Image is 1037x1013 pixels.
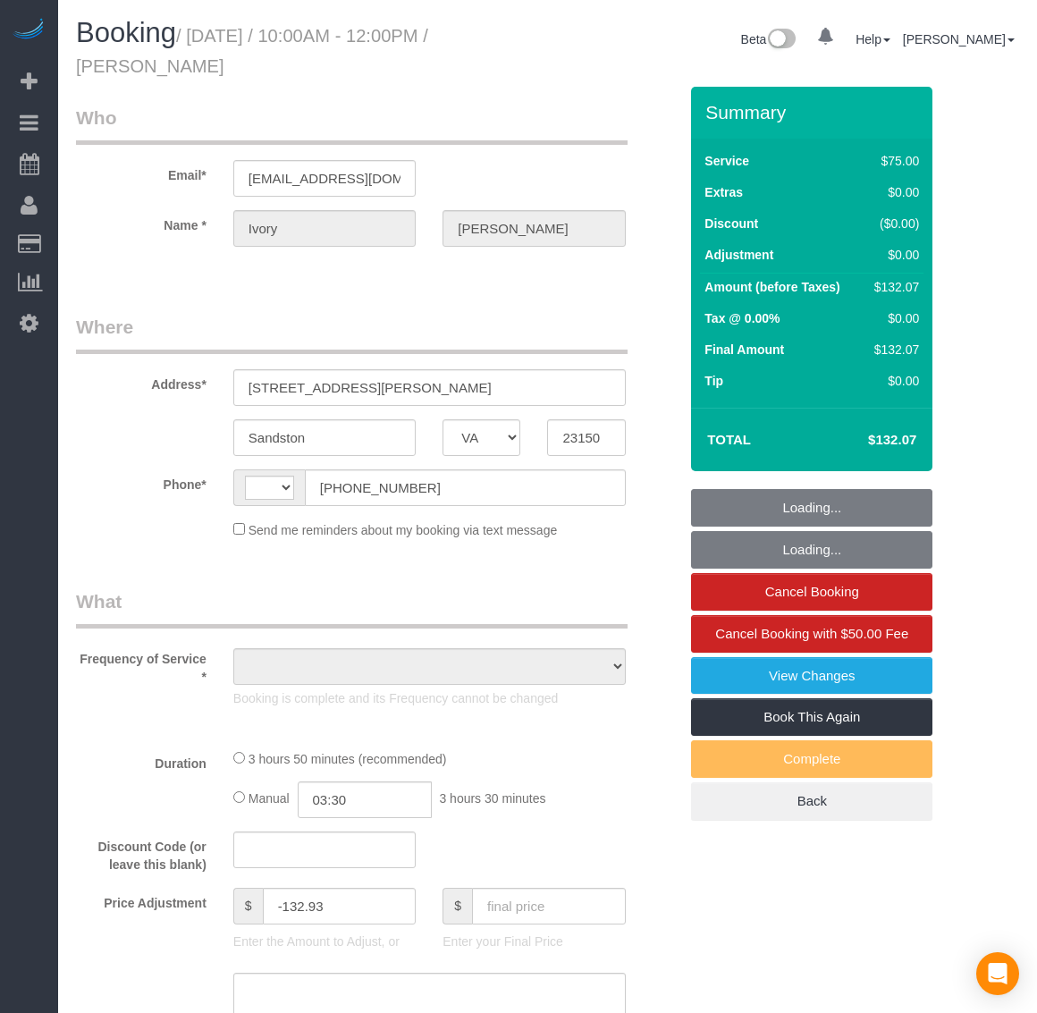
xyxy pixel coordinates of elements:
p: Enter your Final Price [443,933,625,950]
div: $0.00 [867,246,919,264]
label: Frequency of Service * [63,644,220,686]
label: Final Amount [704,341,784,359]
span: Manual [249,791,290,806]
legend: What [76,588,628,629]
label: Discount Code (or leave this blank) [63,832,220,874]
a: [PERSON_NAME] [903,32,1015,46]
span: 3 hours 30 minutes [439,791,545,806]
input: final price [472,888,626,924]
div: $0.00 [867,372,919,390]
h3: Summary [705,102,923,122]
label: Name * [63,210,220,234]
label: Phone* [63,469,220,494]
input: First Name* [233,210,416,247]
p: Booking is complete and its Frequency cannot be changed [233,689,626,707]
label: Duration [63,748,220,772]
label: Tip [704,372,723,390]
a: Book This Again [691,698,932,736]
legend: Where [76,314,628,354]
label: Extras [704,183,743,201]
label: Amount (before Taxes) [704,278,839,296]
label: Adjustment [704,246,773,264]
a: Help [856,32,890,46]
div: ($0.00) [867,215,919,232]
input: City* [233,419,416,456]
label: Email* [63,160,220,184]
span: $ [233,888,263,924]
span: 3 hours 50 minutes (recommended) [249,752,447,766]
div: Open Intercom Messenger [976,952,1019,995]
input: Phone* [305,469,626,506]
span: Send me reminders about my booking via text message [249,523,558,537]
small: / [DATE] / 10:00AM - 12:00PM / [PERSON_NAME] [76,26,428,76]
a: View Changes [691,657,932,695]
a: Back [691,782,932,820]
p: Enter the Amount to Adjust, or [233,933,416,950]
div: $75.00 [867,152,919,170]
div: $132.07 [867,341,919,359]
label: Service [704,152,749,170]
span: Booking [76,17,176,48]
label: Address* [63,369,220,393]
input: Email* [233,160,416,197]
label: Discount [704,215,758,232]
input: Last Name* [443,210,625,247]
img: New interface [766,29,796,52]
strong: Total [707,432,751,447]
legend: Who [76,105,628,145]
a: Cancel Booking [691,573,932,611]
span: $ [443,888,472,924]
a: Beta [741,32,797,46]
img: Automaid Logo [11,18,46,43]
div: $132.07 [867,278,919,296]
a: Cancel Booking with $50.00 Fee [691,615,932,653]
label: Tax @ 0.00% [704,309,780,327]
h4: $132.07 [814,433,916,448]
div: $0.00 [867,183,919,201]
div: $0.00 [867,309,919,327]
label: Price Adjustment [63,888,220,912]
input: Zip Code* [547,419,625,456]
span: Cancel Booking with $50.00 Fee [715,626,908,641]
